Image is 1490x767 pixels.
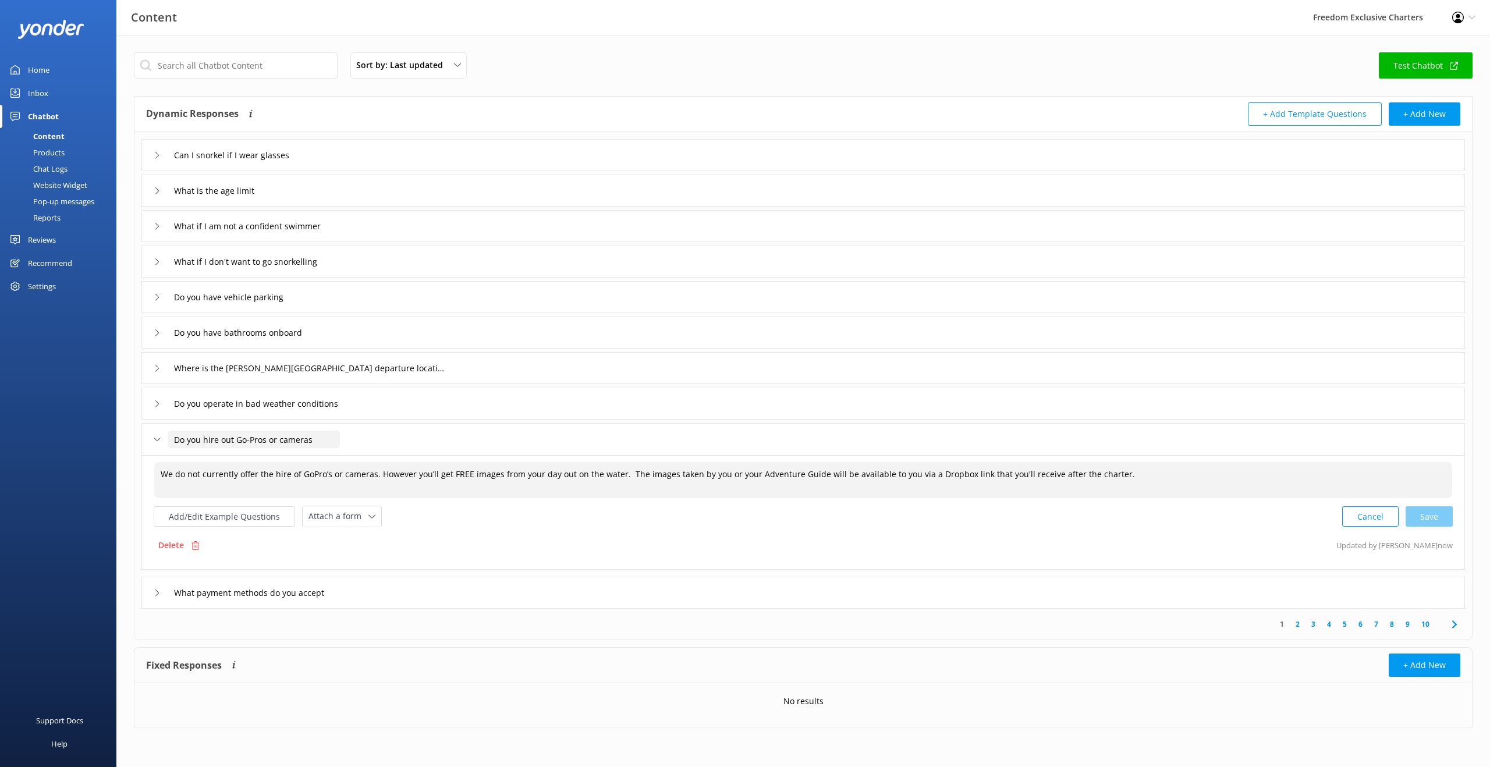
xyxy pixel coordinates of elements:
[7,161,68,177] div: Chat Logs
[7,209,61,226] div: Reports
[134,52,338,79] input: Search all Chatbot Content
[154,462,1452,498] textarea: We do not currently offer the hire of GoPro’s or cameras. However you’ll get FREE images from you...
[1384,619,1400,630] a: 8
[154,506,295,527] button: Add/Edit Example Questions
[7,144,116,161] a: Products
[1400,619,1415,630] a: 9
[28,58,49,81] div: Home
[28,275,56,298] div: Settings
[356,59,450,72] span: Sort by: Last updated
[1342,506,1399,527] button: Cancel
[1415,619,1435,630] a: 10
[1290,619,1305,630] a: 2
[1336,534,1453,556] p: Updated by [PERSON_NAME] now
[1389,102,1460,126] button: + Add New
[7,209,116,226] a: Reports
[1274,619,1290,630] a: 1
[7,161,116,177] a: Chat Logs
[146,102,239,126] h4: Dynamic Responses
[28,251,72,275] div: Recommend
[51,732,68,755] div: Help
[36,709,83,732] div: Support Docs
[7,193,94,209] div: Pop-up messages
[1305,619,1321,630] a: 3
[1379,52,1473,79] a: Test Chatbot
[1337,619,1353,630] a: 5
[7,128,116,144] a: Content
[7,177,116,193] a: Website Widget
[783,695,824,708] p: No results
[17,20,84,39] img: yonder-white-logo.png
[1321,619,1337,630] a: 4
[7,128,65,144] div: Content
[28,228,56,251] div: Reviews
[7,177,87,193] div: Website Widget
[158,539,184,552] p: Delete
[28,81,48,105] div: Inbox
[7,193,116,209] a: Pop-up messages
[1389,654,1460,677] button: + Add New
[7,144,65,161] div: Products
[1353,619,1368,630] a: 6
[1248,102,1382,126] button: + Add Template Questions
[131,8,177,27] h3: Content
[1368,619,1384,630] a: 7
[308,510,368,523] span: Attach a form
[146,654,222,677] h4: Fixed Responses
[28,105,59,128] div: Chatbot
